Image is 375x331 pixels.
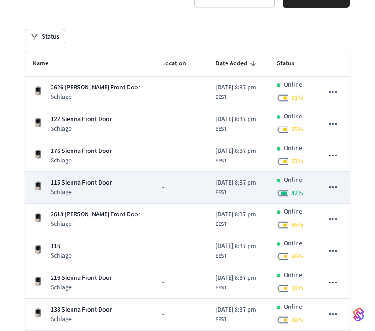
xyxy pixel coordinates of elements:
span: 39 % [291,316,303,325]
span: 82 % [291,189,303,198]
span: [DATE] 8:37 pm [216,178,256,188]
span: EEST [216,284,226,292]
img: Schlage Sense Smart Deadbolt with Camelot Trim, Front [33,85,43,96]
div: Europe/Bucharest [216,210,256,229]
span: EEST [216,189,226,197]
p: 2626 [PERSON_NAME] Front Door [51,83,140,92]
span: - [162,246,164,256]
span: Name [33,57,60,71]
span: EEST [216,316,226,324]
p: Schlage [51,92,140,102]
span: [DATE] 8:37 pm [216,273,256,283]
span: EEST [216,125,226,133]
span: - [162,183,164,192]
span: - [162,310,164,319]
span: 51 % [291,93,303,102]
img: Schlage Sense Smart Deadbolt with Camelot Trim, Front [33,149,43,160]
p: Online [284,175,302,185]
div: Europe/Bucharest [216,146,256,165]
span: Status [277,57,306,71]
span: EEST [216,157,226,165]
span: Location [162,57,198,71]
img: SeamLogoGradient.69752ec5.svg [353,307,364,322]
p: Online [284,80,302,90]
p: 138 Sienna Front Door [51,305,112,315]
p: Schlage [51,156,112,165]
span: Date Added [216,57,259,71]
span: 56 % [291,220,303,229]
p: Schlage [51,219,140,229]
p: Online [284,239,302,248]
span: [DATE] 8:37 pm [216,146,256,156]
span: - [162,151,164,161]
p: Online [284,112,302,122]
p: 2618 [PERSON_NAME] Front Door [51,210,140,219]
span: [DATE] 8:37 pm [216,115,256,124]
p: Schlage [51,315,112,324]
p: Online [284,144,302,153]
p: Online [284,207,302,217]
p: 115 Sienna Front Door [51,178,112,188]
p: 122 Sienna Front Door [51,115,112,124]
span: - [162,119,164,129]
div: Europe/Bucharest [216,305,256,324]
span: EEST [216,93,226,102]
img: Schlage Sense Smart Deadbolt with Camelot Trim, Front [33,212,43,223]
span: - [162,214,164,224]
img: Schlage Sense Smart Deadbolt with Camelot Trim, Front [33,307,43,318]
div: Europe/Bucharest [216,242,256,260]
p: Schlage [51,124,112,133]
div: Europe/Bucharest [216,178,256,197]
img: Schlage Sense Smart Deadbolt with Camelot Trim, Front [33,276,43,287]
div: Europe/Bucharest [216,273,256,292]
p: Schlage [51,188,112,197]
span: EEST [216,252,226,260]
p: Schlage [51,251,72,260]
span: EEST [216,220,226,229]
span: 53 % [291,157,303,166]
span: [DATE] 8:37 pm [216,242,256,251]
button: Status [25,29,65,44]
div: Europe/Bucharest [216,83,256,102]
span: 46 % [291,252,303,261]
span: [DATE] 8:37 pm [216,83,256,92]
p: 116 [51,242,72,251]
span: - [162,278,164,287]
img: Schlage Sense Smart Deadbolt with Camelot Trim, Front [33,244,43,255]
div: Europe/Bucharest [216,115,256,133]
span: 55 % [291,125,303,134]
img: Schlage Sense Smart Deadbolt with Camelot Trim, Front [33,117,43,128]
p: Online [284,302,302,312]
p: 176 Sienna Front Door [51,146,112,156]
span: [DATE] 8:37 pm [216,305,256,315]
img: Schlage Sense Smart Deadbolt with Camelot Trim, Front [33,180,43,191]
p: 216 Sienna Front Door [51,273,112,283]
p: Schlage [51,283,112,292]
p: Online [284,271,302,280]
span: - [162,88,164,97]
span: 39 % [291,284,303,293]
span: [DATE] 8:37 pm [216,210,256,219]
